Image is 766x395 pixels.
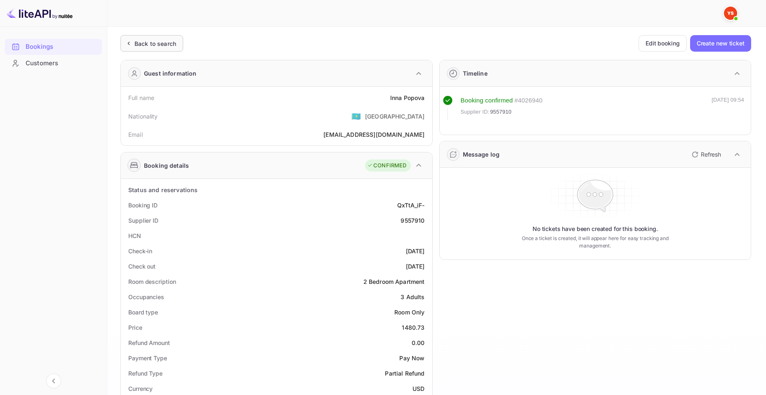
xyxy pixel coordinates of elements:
div: # 4026940 [514,96,542,105]
div: Booking confirmed [461,96,513,105]
div: 2 Bedroom Apartment [363,277,425,286]
div: Check-in [128,247,152,255]
p: No tickets have been created for this booking. [533,225,658,233]
button: Create new ticket [690,35,751,52]
span: Supplier ID: [461,108,490,116]
div: Bookings [5,39,102,55]
div: Room description [128,277,176,286]
a: Customers [5,55,102,71]
div: QxTtA_iF- [397,201,424,209]
span: 9557910 [490,108,511,116]
div: CONFIRMED [367,162,406,170]
div: Occupancies [128,293,164,301]
div: 3 Adults [401,293,424,301]
div: Booking ID [128,201,158,209]
div: [DATE] 09:54 [712,96,744,120]
div: 0.00 [412,338,425,347]
div: 1480.73 [402,323,424,332]
button: Refresh [687,148,724,161]
div: Refund Amount [128,338,170,347]
div: Customers [26,59,98,68]
div: Partial Refund [385,369,424,378]
div: Pay Now [399,354,424,362]
div: Check out [128,262,156,271]
div: [DATE] [406,262,425,271]
div: Room Only [394,308,424,316]
div: Booking details [144,161,189,170]
div: Full name [128,93,154,102]
img: Yandex Support [724,7,737,20]
img: LiteAPI logo [7,7,73,20]
button: Collapse navigation [46,374,61,388]
div: Email [128,130,143,139]
div: Board type [128,308,158,316]
span: United States [351,109,361,124]
div: [DATE] [406,247,425,255]
div: HCN [128,231,141,240]
div: [GEOGRAPHIC_DATA] [365,112,425,121]
div: Message log [463,150,500,159]
p: Refresh [701,150,721,159]
button: Edit booking [639,35,687,52]
div: Supplier ID [128,216,158,225]
div: Timeline [463,69,488,78]
div: Price [128,323,142,332]
div: [EMAIL_ADDRESS][DOMAIN_NAME] [323,130,424,139]
div: Status and reservations [128,186,198,194]
div: Nationality [128,112,158,121]
div: Currency [128,384,153,393]
div: Bookings [26,42,98,52]
div: 9557910 [401,216,424,225]
div: Guest information [144,69,197,78]
p: Once a ticket is created, it will appear here for easy tracking and management. [511,235,679,250]
div: Refund Type [128,369,163,378]
div: Back to search [134,39,176,48]
div: Inna Popova [390,93,425,102]
div: USD [412,384,424,393]
a: Bookings [5,39,102,54]
div: Payment Type [128,354,167,362]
